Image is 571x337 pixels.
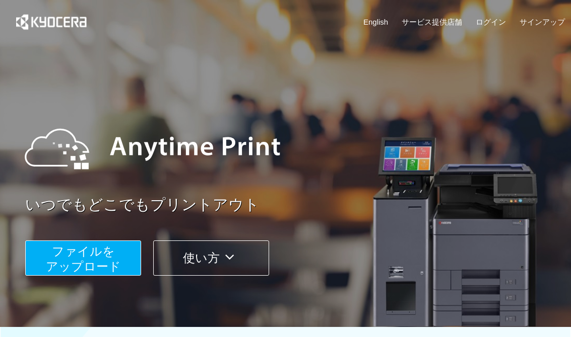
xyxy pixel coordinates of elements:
[402,17,462,27] a: サービス提供店舗
[520,17,565,27] a: サインアップ
[46,244,121,273] span: ファイルを ​​アップロード
[153,240,269,276] button: 使い方
[25,240,141,276] button: ファイルを​​アップロード
[25,194,571,216] a: いつでもどこでもプリントアウト
[476,17,506,27] a: ログイン
[363,17,388,27] a: English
